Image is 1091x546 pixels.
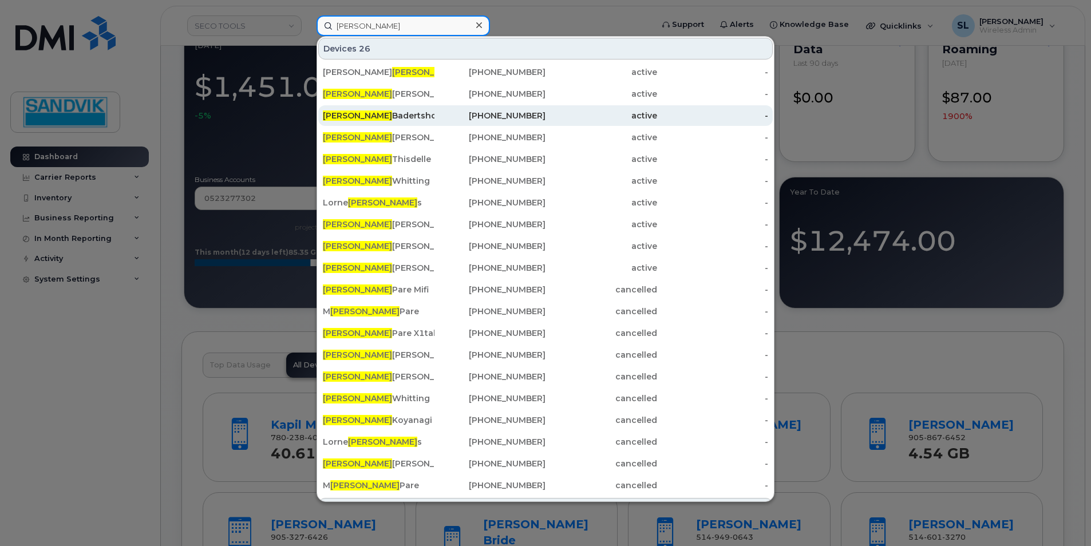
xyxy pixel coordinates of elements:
[318,105,773,126] a: [PERSON_NAME]Badertshcher[PHONE_NUMBER]active-
[545,436,657,448] div: cancelled
[434,371,546,382] div: [PHONE_NUMBER]
[323,458,392,469] span: [PERSON_NAME]
[318,475,773,496] a: M[PERSON_NAME]Pare[PHONE_NUMBER]cancelled-
[545,197,657,208] div: active
[434,480,546,491] div: [PHONE_NUMBER]
[318,62,773,82] a: [PERSON_NAME][PERSON_NAME][PHONE_NUMBER]active-
[657,371,769,382] div: -
[545,349,657,361] div: cancelled
[545,175,657,187] div: active
[318,498,773,520] div: Contacts
[323,414,434,426] div: Koyanagi
[348,437,417,447] span: [PERSON_NAME]
[330,306,400,316] span: [PERSON_NAME]
[545,240,657,252] div: active
[323,480,434,491] div: M Pare
[318,301,773,322] a: M[PERSON_NAME]Pare[PHONE_NUMBER]cancelled-
[323,89,392,99] span: [PERSON_NAME]
[318,432,773,452] a: Lorne[PERSON_NAME]s[PHONE_NUMBER]cancelled-
[318,345,773,365] a: [PERSON_NAME][PERSON_NAME][PHONE_NUMBER]cancelled-
[323,284,392,295] span: [PERSON_NAME]
[434,132,546,143] div: [PHONE_NUMBER]
[318,366,773,387] a: [PERSON_NAME][PERSON_NAME][PHONE_NUMBER]cancelled-
[545,480,657,491] div: cancelled
[434,306,546,317] div: [PHONE_NUMBER]
[323,328,392,338] span: [PERSON_NAME]
[317,15,490,36] input: Find something...
[434,414,546,426] div: [PHONE_NUMBER]
[657,284,769,295] div: -
[657,175,769,187] div: -
[318,410,773,430] a: [PERSON_NAME]Koyanagi[PHONE_NUMBER]cancelled-
[434,175,546,187] div: [PHONE_NUMBER]
[323,219,392,230] span: [PERSON_NAME]
[323,153,434,165] div: Thisdelle
[545,110,657,121] div: active
[545,262,657,274] div: active
[657,327,769,339] div: -
[318,236,773,256] a: [PERSON_NAME][PERSON_NAME][PHONE_NUMBER]active-
[392,67,461,77] span: [PERSON_NAME]
[545,371,657,382] div: cancelled
[545,219,657,230] div: active
[318,258,773,278] a: [PERSON_NAME][PERSON_NAME][PHONE_NUMBER]active-
[323,393,434,404] div: Whitting
[545,132,657,143] div: active
[434,110,546,121] div: [PHONE_NUMBER]
[657,88,769,100] div: -
[323,240,434,252] div: [PERSON_NAME]
[545,284,657,295] div: cancelled
[323,241,392,251] span: [PERSON_NAME]
[323,458,434,469] div: [PERSON_NAME]
[545,88,657,100] div: active
[434,284,546,295] div: [PHONE_NUMBER]
[348,197,417,208] span: [PERSON_NAME]
[434,349,546,361] div: [PHONE_NUMBER]
[318,453,773,474] a: [PERSON_NAME][PERSON_NAME][PHONE_NUMBER]cancelled-
[657,306,769,317] div: -
[545,66,657,78] div: active
[323,306,434,317] div: M Pare
[545,393,657,404] div: cancelled
[323,132,392,143] span: [PERSON_NAME]
[318,214,773,235] a: [PERSON_NAME][PERSON_NAME][PHONE_NUMBER]active-
[323,66,434,78] div: [PERSON_NAME]
[434,197,546,208] div: [PHONE_NUMBER]
[323,154,392,164] span: [PERSON_NAME]
[657,349,769,361] div: -
[657,132,769,143] div: -
[657,480,769,491] div: -
[434,88,546,100] div: [PHONE_NUMBER]
[323,175,434,187] div: Whitting
[657,153,769,165] div: -
[657,110,769,121] div: -
[657,240,769,252] div: -
[434,153,546,165] div: [PHONE_NUMBER]
[434,436,546,448] div: [PHONE_NUMBER]
[323,110,392,121] span: [PERSON_NAME]
[318,279,773,300] a: [PERSON_NAME]Pare Mifi[PHONE_NUMBER]cancelled-
[323,371,392,382] span: [PERSON_NAME]
[323,132,434,143] div: [PERSON_NAME]
[434,219,546,230] div: [PHONE_NUMBER]
[434,66,546,78] div: [PHONE_NUMBER]
[545,153,657,165] div: active
[318,192,773,213] a: Lorne[PERSON_NAME]s[PHONE_NUMBER]active-
[323,110,434,121] div: Badertshcher
[323,263,392,273] span: [PERSON_NAME]
[434,458,546,469] div: [PHONE_NUMBER]
[359,43,370,54] span: 26
[545,414,657,426] div: cancelled
[434,393,546,404] div: [PHONE_NUMBER]
[323,88,434,100] div: [PERSON_NAME]
[318,84,773,104] a: [PERSON_NAME][PERSON_NAME][PHONE_NUMBER]active-
[323,350,392,360] span: [PERSON_NAME]
[323,436,434,448] div: Lorne s
[657,197,769,208] div: -
[330,480,400,490] span: [PERSON_NAME]
[434,240,546,252] div: [PHONE_NUMBER]
[657,458,769,469] div: -
[323,197,434,208] div: Lorne s
[323,415,392,425] span: [PERSON_NAME]
[545,306,657,317] div: cancelled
